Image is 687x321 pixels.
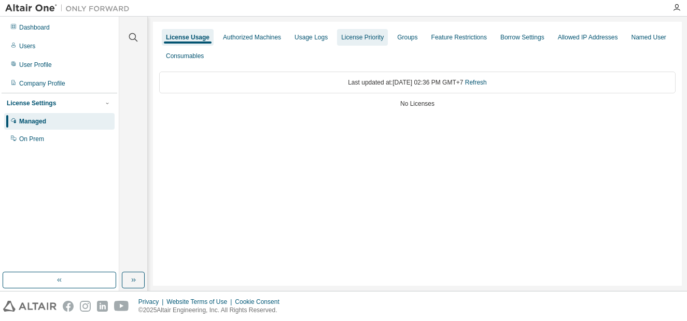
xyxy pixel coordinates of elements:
a: Refresh [465,79,487,86]
img: linkedin.svg [97,301,108,312]
div: Privacy [138,298,166,306]
div: User Profile [19,61,52,69]
div: Named User [631,33,666,41]
img: altair_logo.svg [3,301,57,312]
div: Allowed IP Addresses [558,33,618,41]
div: License Settings [7,99,56,107]
img: Altair One [5,3,135,13]
div: License Priority [341,33,384,41]
div: Managed [19,117,46,125]
div: Users [19,42,35,50]
div: No Licenses [159,100,676,108]
img: instagram.svg [80,301,91,312]
div: Authorized Machines [223,33,281,41]
div: Feature Restrictions [431,33,487,41]
img: youtube.svg [114,301,129,312]
div: Dashboard [19,23,50,32]
div: Company Profile [19,79,65,88]
div: Usage Logs [295,33,328,41]
div: Groups [397,33,417,41]
div: On Prem [19,135,44,143]
div: License Usage [166,33,209,41]
div: Last updated at: [DATE] 02:36 PM GMT+7 [159,72,676,93]
div: Consumables [166,52,204,60]
div: Website Terms of Use [166,298,235,306]
div: Borrow Settings [500,33,544,41]
div: Cookie Consent [235,298,285,306]
p: © 2025 Altair Engineering, Inc. All Rights Reserved. [138,306,286,315]
img: facebook.svg [63,301,74,312]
